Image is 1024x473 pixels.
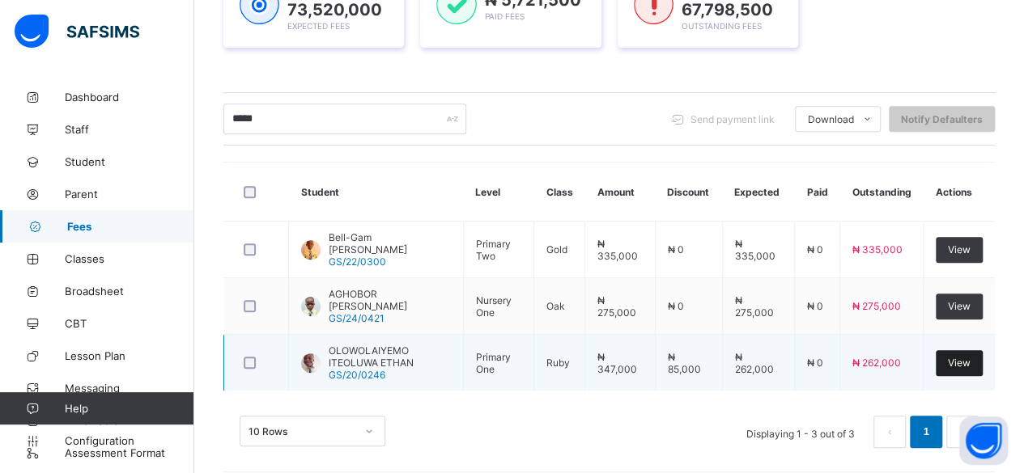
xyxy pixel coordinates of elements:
span: ₦ 0 [807,300,823,312]
span: ₦ 335,000 [735,238,775,262]
div: 10 Rows [249,425,355,437]
span: ₦ 262,000 [735,351,774,375]
span: ₦ 347,000 [597,351,637,375]
span: Paid Fees [485,11,525,21]
th: Outstanding [839,163,923,222]
span: ₦ 275,000 [597,294,636,319]
span: GS/22/0300 [329,256,386,268]
span: Outstanding Fees [682,21,762,31]
span: Staff [65,123,194,136]
span: Primary One [476,351,511,375]
li: Displaying 1 - 3 out of 3 [734,416,867,448]
span: Configuration [65,434,193,447]
button: prev page [873,416,906,448]
span: Expected Fees [287,21,350,31]
span: ₦ 0 [668,300,684,312]
span: View [948,300,971,312]
th: Actions [923,163,995,222]
span: Send payment link [690,113,775,125]
li: 上一页 [873,416,906,448]
li: 1 [910,416,942,448]
img: safsims [15,15,139,49]
span: ₦ 0 [668,243,684,256]
span: Parent [65,188,194,201]
span: View [948,357,971,369]
span: Ruby [546,357,570,369]
th: Level [463,163,533,222]
a: 1 [918,421,933,442]
span: Oak [546,300,565,312]
button: Open asap [959,416,1008,465]
th: Amount [584,163,655,222]
span: ₦ 0 [807,357,823,369]
span: ₦ 85,000 [668,351,701,375]
span: View [948,243,971,256]
span: Lesson Plan [65,349,194,362]
span: ₦ 0 [807,243,823,256]
th: Paid [794,163,839,222]
span: Gold [546,243,567,256]
span: Dashboard [65,91,194,103]
span: OLOWOLAIYEMO ITEOLUWA ETHAN [329,344,451,369]
span: Messaging [65,382,194,395]
th: Discount [655,163,722,222]
span: GS/24/0421 [329,312,385,324]
span: Fees [67,220,194,233]
span: GS/20/0246 [329,369,385,381]
span: Help [65,402,193,415]
span: Bell-Gam [PERSON_NAME] [329,231,451,256]
th: Expected [722,163,794,222]
th: Class [533,163,584,222]
span: Student [65,155,194,168]
li: 下一页 [946,416,979,448]
span: Notify Defaulters [901,113,983,125]
span: Download [808,113,854,125]
span: ₦ 335,000 [852,243,903,256]
span: Broadsheet [65,285,194,298]
span: Classes [65,252,194,265]
span: ₦ 275,000 [852,300,901,312]
button: next page [946,416,979,448]
span: ₦ 275,000 [735,294,774,319]
span: ₦ 262,000 [852,357,901,369]
span: ₦ 335,000 [597,238,638,262]
span: Nursery One [476,294,512,319]
th: Student [289,163,464,222]
span: CBT [65,317,194,330]
span: Primary Two [476,238,511,262]
span: AGHOBOR [PERSON_NAME] [329,288,451,312]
